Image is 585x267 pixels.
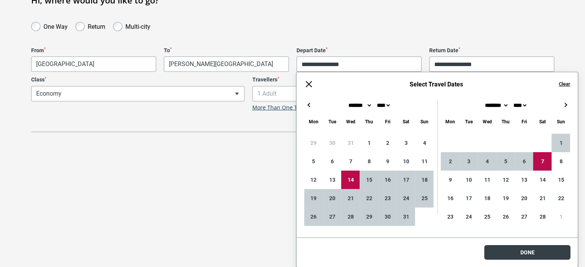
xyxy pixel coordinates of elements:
div: 1 [360,134,378,152]
div: 16 [378,171,397,189]
div: 30 [323,134,341,152]
div: 17 [397,171,415,189]
div: 8 [360,152,378,171]
span: Melbourne, Australia [32,57,156,71]
button: Done [484,245,570,260]
div: 15 [552,171,570,189]
div: 15 [360,171,378,189]
div: Tuesday [459,117,478,126]
div: 2 [378,134,397,152]
div: 10 [397,152,415,171]
div: Sunday [552,117,570,126]
label: Return Date [429,47,554,54]
div: 25 [478,207,496,226]
div: 23 [378,189,397,207]
div: 20 [515,189,533,207]
div: 4 [478,152,496,171]
div: Saturday [533,117,552,126]
div: Monday [304,117,323,126]
div: 1 [552,134,570,152]
div: 11 [478,171,496,189]
div: Sunday [415,117,433,126]
span: Economy [32,86,244,101]
div: 3 [397,134,415,152]
div: Wednesday [341,117,360,126]
div: 6 [515,152,533,171]
div: 12 [496,171,515,189]
div: 24 [397,189,415,207]
div: 17 [459,189,478,207]
div: 14 [341,171,360,189]
label: Travellers [252,76,466,83]
div: 19 [496,189,515,207]
div: 26 [304,207,323,226]
div: 7 [341,152,360,171]
div: 31 [341,134,360,152]
div: 28 [533,207,552,226]
div: 11 [415,152,433,171]
div: Thursday [360,117,378,126]
div: Monday [441,117,459,126]
div: 21 [341,189,360,207]
span: 1 Adult [253,86,465,101]
div: 5 [496,152,515,171]
button: ← [304,100,313,109]
span: 1 Adult [252,86,466,101]
div: 7 [533,152,552,171]
label: From [31,47,156,54]
div: 6 [323,152,341,171]
div: 28 [341,207,360,226]
label: To [164,47,289,54]
span: Bologna, Italy [164,56,289,72]
span: Bologna, Italy [164,57,288,71]
div: 4 [415,134,433,152]
div: Saturday [397,117,415,126]
div: 24 [459,207,478,226]
label: Return [88,21,105,30]
div: 19 [304,189,323,207]
div: 12 [304,171,323,189]
div: 2 [441,152,459,171]
label: One Way [43,21,68,30]
div: 23 [441,207,459,226]
span: Melbourne, Australia [31,56,156,72]
div: 22 [552,189,570,207]
div: 18 [478,189,496,207]
div: Friday [515,117,533,126]
div: 18 [415,171,433,189]
div: 5 [304,152,323,171]
label: Class [31,76,245,83]
div: 9 [378,152,397,171]
div: 10 [459,171,478,189]
button: Clear [558,81,570,88]
div: 25 [415,189,433,207]
h6: Select Travel Dates [321,81,551,88]
div: 13 [515,171,533,189]
div: Friday [378,117,397,126]
div: 13 [323,171,341,189]
div: Wednesday [478,117,496,126]
div: 1 [552,207,570,226]
label: Multi-city [125,21,150,30]
div: 9 [441,171,459,189]
a: More Than One Traveller? [252,104,319,111]
div: 22 [360,189,378,207]
div: 14 [533,171,552,189]
div: 27 [323,207,341,226]
div: 3 [459,152,478,171]
div: 8 [552,152,570,171]
div: 29 [304,134,323,152]
div: 29 [360,207,378,226]
label: Depart Date [297,47,422,54]
div: 21 [533,189,552,207]
div: 27 [515,207,533,226]
span: Economy [31,86,245,101]
div: Tuesday [323,117,341,126]
div: 20 [323,189,341,207]
div: 30 [378,207,397,226]
div: 16 [441,189,459,207]
div: 26 [496,207,515,226]
div: Thursday [496,117,515,126]
div: 31 [397,207,415,226]
button: → [561,100,570,109]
